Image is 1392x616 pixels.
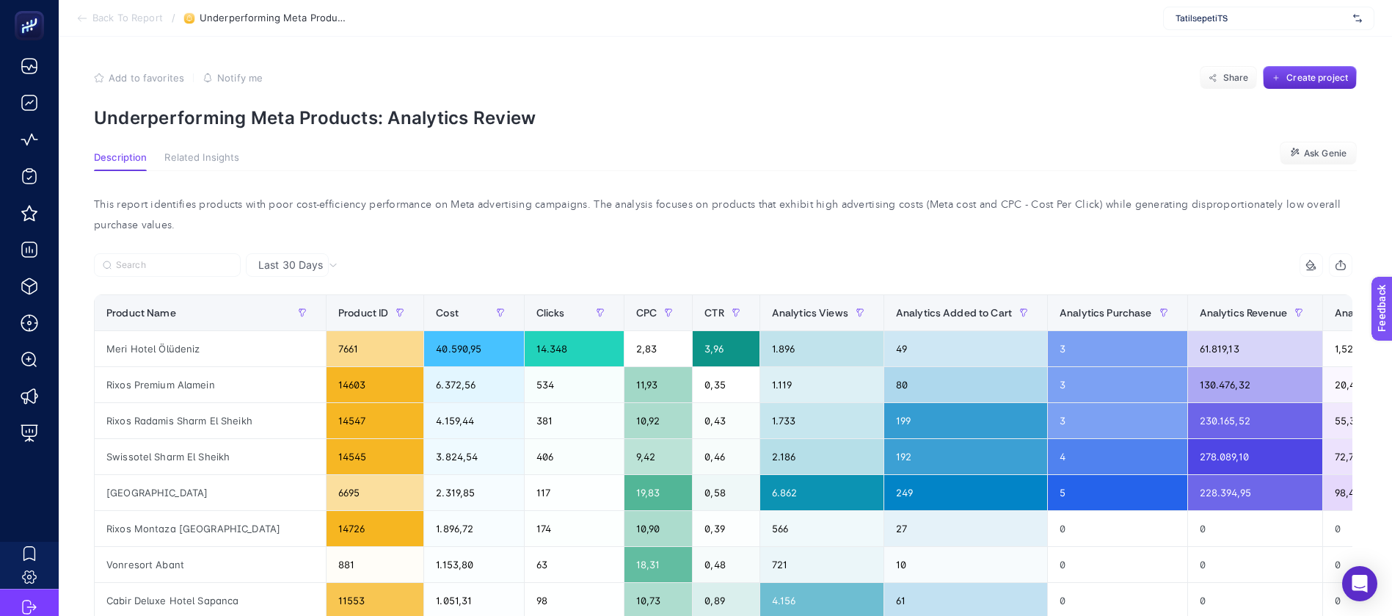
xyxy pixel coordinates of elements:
[1048,475,1187,510] div: 5
[884,511,1047,546] div: 27
[525,403,624,438] div: 381
[760,439,883,474] div: 2.186
[1188,403,1322,438] div: 230.165,52
[94,72,184,84] button: Add to favorites
[693,403,759,438] div: 0,43
[884,547,1047,582] div: 10
[1048,547,1187,582] div: 0
[624,547,692,582] div: 18,31
[1223,72,1249,84] span: Share
[1280,142,1357,165] button: Ask Genie
[424,367,523,402] div: 6.372,56
[1048,331,1187,366] div: 3
[95,439,326,474] div: Swissotel Sharm El Sheikh
[92,12,163,24] span: Back To Report
[327,439,423,474] div: 14545
[94,152,147,171] button: Description
[1200,66,1257,90] button: Share
[760,547,883,582] div: 721
[1286,72,1348,84] span: Create project
[693,547,759,582] div: 0,48
[95,331,326,366] div: Meri Hotel Ölüdeniz
[772,307,848,319] span: Analytics Views
[760,403,883,438] div: 1.733
[82,195,1364,236] div: This report identifies products with poor cost-efficiency performance on Meta advertising campaig...
[760,475,883,510] div: 6.862
[525,331,624,366] div: 14.348
[884,475,1047,510] div: 249
[116,260,232,271] input: Search
[1048,403,1187,438] div: 3
[1188,331,1322,366] div: 61.819,13
[693,511,759,546] div: 0,39
[760,511,883,546] div: 566
[1200,307,1287,319] span: Analytics Revenue
[338,307,388,319] span: Product ID
[636,307,657,319] span: CPC
[693,331,759,366] div: 3,96
[760,331,883,366] div: 1.896
[217,72,263,84] span: Notify me
[424,403,523,438] div: 4.159,44
[525,475,624,510] div: 117
[203,72,263,84] button: Notify me
[693,367,759,402] div: 0,35
[884,367,1047,402] div: 80
[172,12,175,23] span: /
[1048,367,1187,402] div: 3
[109,72,184,84] span: Add to favorites
[1176,12,1347,24] span: TatilsepetiTS
[896,307,1012,319] span: Analytics Added to Cart
[624,367,692,402] div: 11,93
[9,4,56,16] span: Feedback
[95,475,326,510] div: [GEOGRAPHIC_DATA]
[704,307,724,319] span: CTR
[884,403,1047,438] div: 199
[1304,148,1347,159] span: Ask Genie
[327,475,423,510] div: 6695
[94,152,147,164] span: Description
[436,307,459,319] span: Cost
[624,439,692,474] div: 9,42
[1048,511,1187,546] div: 0
[1188,547,1322,582] div: 0
[424,547,523,582] div: 1.153,80
[624,511,692,546] div: 10,90
[164,152,239,164] span: Related Insights
[327,331,423,366] div: 7661
[424,511,523,546] div: 1.896,72
[424,475,523,510] div: 2.319,85
[327,511,423,546] div: 14726
[106,307,176,319] span: Product Name
[525,439,624,474] div: 406
[525,511,624,546] div: 174
[424,331,523,366] div: 40.590,95
[95,403,326,438] div: Rixos Radamis Sharm El Sheikh
[525,547,624,582] div: 63
[536,307,565,319] span: Clicks
[327,547,423,582] div: 881
[1060,307,1152,319] span: Analytics Purchase
[95,547,326,582] div: Vonresort Abant
[1048,439,1187,474] div: 4
[95,367,326,402] div: Rixos Premium Alamein
[200,12,346,24] span: Underperforming Meta Products: Analytics Review
[624,403,692,438] div: 10,92
[327,367,423,402] div: 14603
[95,511,326,546] div: Rixos Montaza [GEOGRAPHIC_DATA]
[525,367,624,402] div: 534
[760,367,883,402] div: 1.119
[1353,11,1362,26] img: svg%3e
[1342,566,1377,601] div: Open Intercom Messenger
[624,475,692,510] div: 19,83
[1263,66,1357,90] button: Create project
[164,152,239,171] button: Related Insights
[1188,511,1322,546] div: 0
[1188,439,1322,474] div: 278.089,10
[1188,367,1322,402] div: 130.476,32
[327,403,423,438] div: 14547
[693,475,759,510] div: 0,58
[884,439,1047,474] div: 192
[424,439,523,474] div: 3.824,54
[884,331,1047,366] div: 49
